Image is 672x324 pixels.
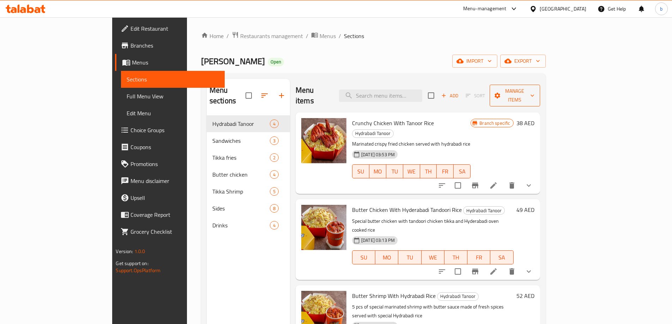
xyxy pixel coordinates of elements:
[115,54,224,71] a: Menus
[212,187,270,196] div: Tikka Shrimp
[503,177,520,194] button: delete
[424,88,438,103] span: Select section
[116,266,161,275] a: Support.OpsPlatform
[489,267,498,276] a: Edit menu item
[212,136,270,145] span: Sandwiches
[355,252,373,263] span: SU
[115,189,224,206] a: Upsell
[115,122,224,139] a: Choice Groups
[270,205,278,212] span: 8
[115,172,224,189] a: Menu disclaimer
[134,247,145,256] span: 1.0.0
[311,31,336,41] a: Menus
[232,31,303,41] a: Restaurants management
[131,194,219,202] span: Upsell
[375,250,398,264] button: MO
[470,252,488,263] span: FR
[115,206,224,223] a: Coverage Report
[116,247,133,256] span: Version:
[440,92,459,100] span: Add
[352,140,471,148] p: Marinated crispy fried chicken served with hydrabadi rice
[240,32,303,40] span: Restaurants management
[212,204,270,213] span: Sides
[339,32,341,40] li: /
[131,126,219,134] span: Choice Groups
[378,252,395,263] span: MO
[296,85,331,106] h2: Menu items
[207,112,290,237] nav: Menu sections
[207,132,290,149] div: Sandwiches3
[369,164,386,178] button: MO
[270,120,279,128] div: items
[450,264,465,279] span: Select to update
[403,164,420,178] button: WE
[270,136,279,145] div: items
[115,139,224,155] a: Coupons
[355,166,367,177] span: SU
[301,205,346,250] img: Butter Chicken With Hyderabadi Tandoori Rice
[256,87,273,104] span: Sort sections
[127,92,219,100] span: Full Menu View
[207,200,290,217] div: Sides8
[452,55,497,68] button: import
[270,153,279,162] div: items
[358,237,398,244] span: [DATE] 03:13 PM
[477,120,513,127] span: Branch specific
[270,137,278,144] span: 3
[520,263,537,280] button: show more
[270,221,279,230] div: items
[525,267,533,276] svg: Show Choices
[201,31,546,41] nav: breadcrumb
[516,291,534,301] h6: 52 AED
[540,5,586,13] div: [GEOGRAPHIC_DATA]
[358,151,398,158] span: [DATE] 03:53 PM
[207,217,290,234] div: Drinks4
[131,160,219,168] span: Promotions
[503,263,520,280] button: delete
[207,166,290,183] div: Butter chicken4
[131,41,219,50] span: Branches
[467,263,484,280] button: Branch-specific-item
[352,204,462,215] span: Butter Chicken With Hyderabadi Tandoori Rice
[212,221,270,230] div: Drinks
[207,149,290,166] div: Tikka fries2
[372,166,383,177] span: MO
[516,118,534,128] h6: 38 AED
[520,177,537,194] button: show more
[438,90,461,101] span: Add item
[660,5,662,13] span: b
[207,183,290,200] div: Tikka Shrimp5
[458,57,492,66] span: import
[268,58,284,66] div: Open
[226,32,229,40] li: /
[131,24,219,33] span: Edit Restaurant
[386,164,403,178] button: TU
[115,37,224,54] a: Branches
[423,166,434,177] span: TH
[270,171,278,178] span: 4
[450,178,465,193] span: Select to update
[131,177,219,185] span: Menu disclaimer
[437,164,454,178] button: FR
[437,292,479,301] div: Hydrabadi Tanoor
[422,250,444,264] button: WE
[115,223,224,240] a: Grocery Checklist
[444,250,467,264] button: TH
[434,263,450,280] button: sort-choices
[121,105,224,122] a: Edit Menu
[268,59,284,65] span: Open
[212,170,270,179] span: Butter chicken
[131,210,219,219] span: Coverage Report
[270,170,279,179] div: items
[467,177,484,194] button: Branch-specific-item
[273,87,290,104] button: Add section
[440,166,451,177] span: FR
[352,129,394,138] div: Hydrabadi Tanoor
[461,90,490,101] span: Select section first
[454,164,471,178] button: SA
[241,88,256,103] span: Select all sections
[437,292,478,300] span: Hydrabadi Tanoor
